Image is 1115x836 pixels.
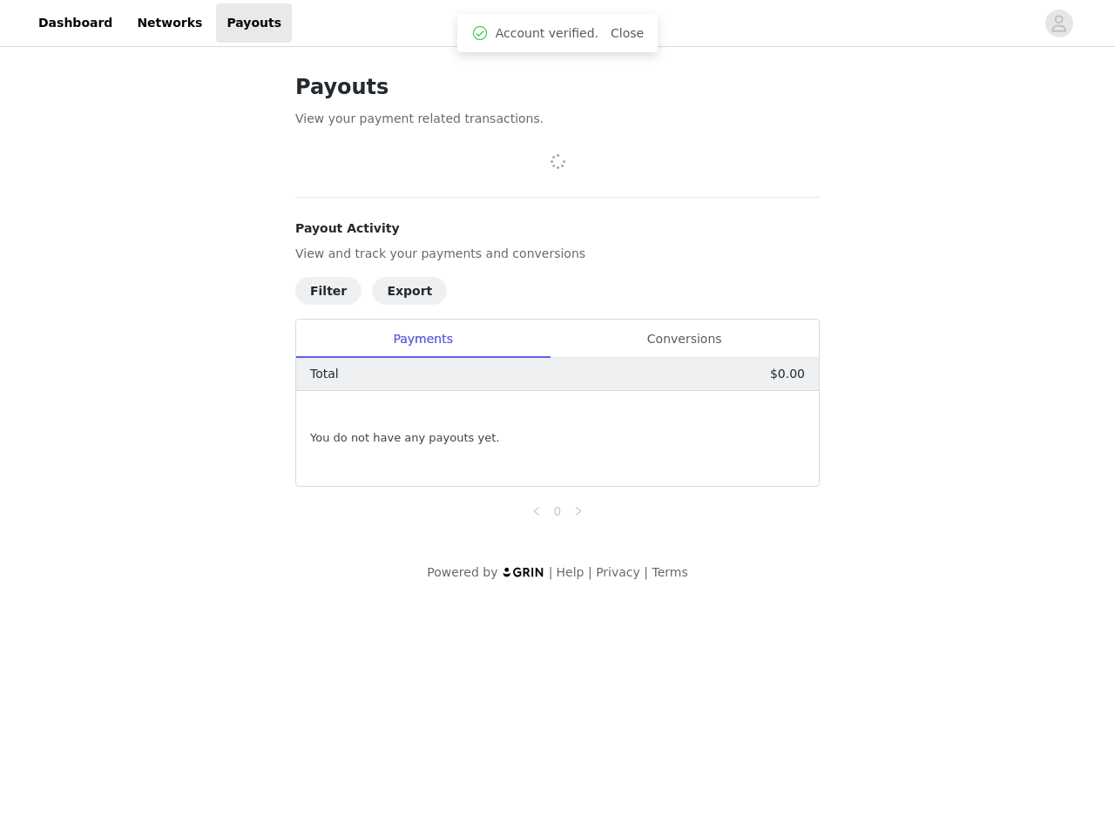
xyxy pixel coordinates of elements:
[573,506,584,516] i: icon: right
[548,502,567,521] a: 0
[310,429,499,447] span: You do not have any payouts yet.
[295,71,820,103] h1: Payouts
[28,3,123,43] a: Dashboard
[547,501,568,522] li: 0
[549,565,553,579] span: |
[611,26,644,40] a: Close
[296,320,550,359] div: Payments
[496,24,598,43] span: Account verified.
[1051,10,1067,37] div: avatar
[295,110,820,128] p: View your payment related transactions.
[295,277,362,305] button: Filter
[588,565,592,579] span: |
[372,277,447,305] button: Export
[531,506,542,516] i: icon: left
[526,501,547,522] li: Previous Page
[295,245,820,263] p: View and track your payments and conversions
[568,501,589,522] li: Next Page
[427,565,497,579] span: Powered by
[557,565,585,579] a: Help
[596,565,640,579] a: Privacy
[770,365,805,383] p: $0.00
[295,219,820,238] h4: Payout Activity
[310,365,339,383] p: Total
[216,3,292,43] a: Payouts
[502,566,545,577] img: logo
[652,565,687,579] a: Terms
[550,320,819,359] div: Conversions
[644,565,648,579] span: |
[126,3,213,43] a: Networks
